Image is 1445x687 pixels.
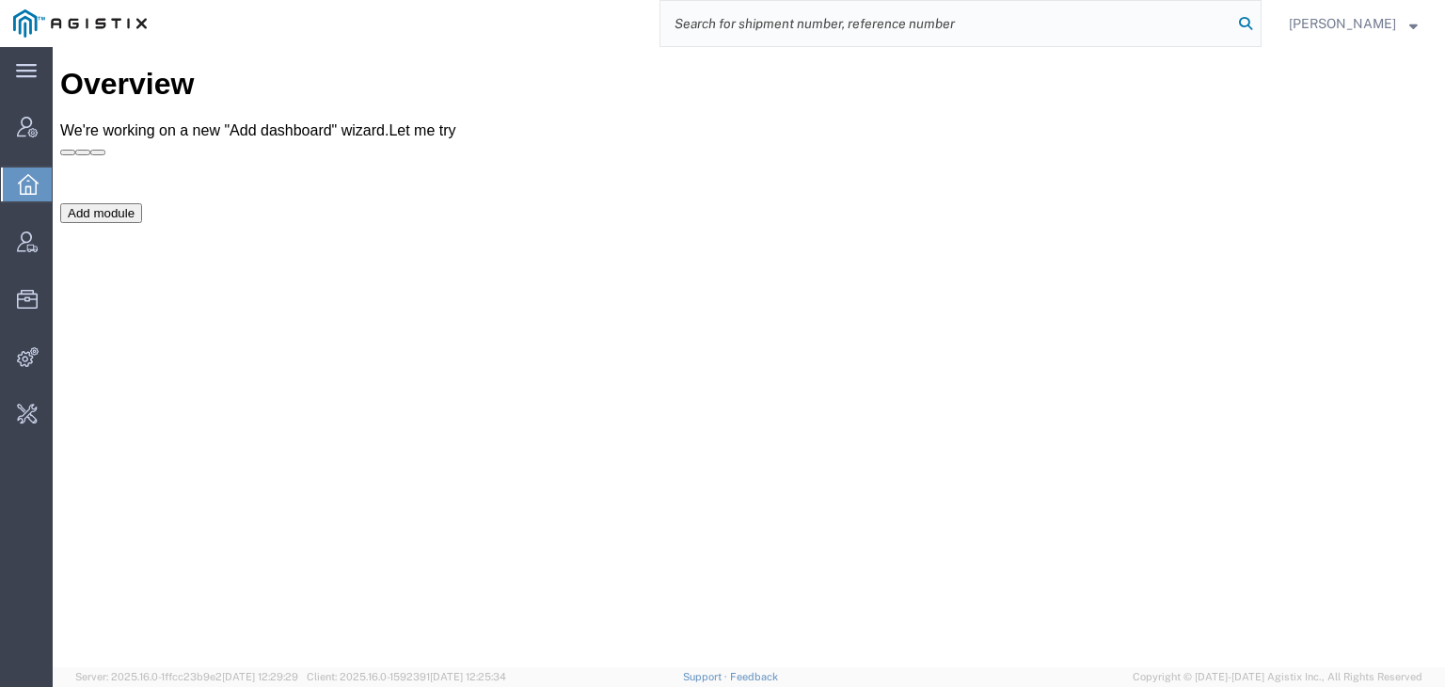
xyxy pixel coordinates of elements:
[222,671,298,682] span: [DATE] 12:29:29
[1289,13,1396,34] span: Dennis Shynkarenko
[8,156,89,176] button: Add module
[336,75,403,91] a: Let me try
[1288,12,1419,35] button: [PERSON_NAME]
[13,9,147,38] img: logo
[430,671,506,682] span: [DATE] 12:25:34
[683,671,730,682] a: Support
[75,671,298,682] span: Server: 2025.16.0-1ffcc23b9e2
[730,671,778,682] a: Feedback
[53,47,1445,667] iframe: FS Legacy Container
[660,1,1232,46] input: Search for shipment number, reference number
[1133,669,1422,685] span: Copyright © [DATE]-[DATE] Agistix Inc., All Rights Reserved
[307,671,506,682] span: Client: 2025.16.0-1592391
